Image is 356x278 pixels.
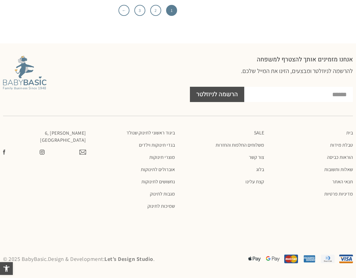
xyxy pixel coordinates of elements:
[181,154,264,160] a: צור קשר
[181,179,264,185] a: קצת עלינו
[3,150,5,155] img: עשו לנו לייק בפייסבוק
[118,5,129,16] a: ←
[190,87,353,102] form: Footer NLTR Form
[3,5,292,16] nav: עימוד מוצר
[92,142,175,148] a: בגדי תינוקות וילדים
[181,130,264,136] a: SALE
[190,56,353,64] h2: אנחנו מזמינים אותך להצטרף למשפחה
[270,179,353,185] a: תנאי האתר
[270,142,353,148] a: טבלת מידות
[92,191,175,197] a: מגבות לתינוק
[92,179,175,185] a: נחשושים לתינוקות
[92,166,175,173] a: אוברולים לתינוקות
[134,5,145,16] a: עמוד 3
[40,150,45,155] img: צפו בעמוד שלנו באינסטגרם
[270,191,353,197] a: מדיניות פרטיות
[3,255,175,263] p: © 2025 BabyBasic. Design & Development: .
[92,130,175,209] nav: תפריט
[79,150,86,155] img: צרו קשר עם בייבי בייסיק במייל
[92,154,175,160] a: מוצרי תינוקות
[196,87,238,102] span: הרשמה לניוזלטר
[181,166,264,173] a: בלוג
[190,87,244,102] button: הרשמה לניוזלטר
[270,130,353,197] nav: תפריט
[181,142,264,148] a: משלוחים החלפות והחזרות
[270,154,353,160] a: הוראות כביסה
[3,56,46,90] img: Baby Basic מבית אריה בגדים לתינוקות
[190,67,353,84] h3: להרשמה לניוזלטר ומבצעים, הזינו את המייל שלכם.
[92,203,175,209] a: שמיכות לתינוק
[104,255,153,262] a: Let’s Design Studio
[270,130,353,136] a: בית
[92,130,175,136] a: ביגוד ראשוני לתינוק שנולד
[270,166,353,173] a: שאלות ותשובות
[181,130,264,185] nav: תפריט
[166,5,177,16] span: עמוד 1
[150,5,161,16] a: עמוד 2
[3,130,86,144] p: [PERSON_NAME] 6, [GEOGRAPHIC_DATA]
